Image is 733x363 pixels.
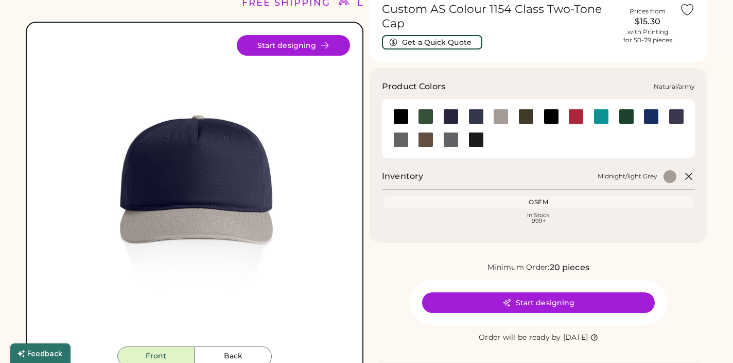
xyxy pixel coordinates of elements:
div: Natural/army [654,82,695,91]
div: with Printing for 50-79 pieces [623,28,672,44]
div: OSFM [386,198,691,206]
button: Get a Quick Quote [382,35,482,49]
div: In Stock 999+ [386,212,691,224]
div: [DATE] [563,333,588,343]
div: Minimum Order: [487,262,550,273]
button: Start designing [237,35,350,56]
button: Start designing [422,292,655,313]
div: $15.30 [622,15,673,28]
div: 20 pieces [550,261,589,274]
div: Prices from [630,7,666,15]
h2: Inventory [382,170,423,183]
div: 1154 Style Image [39,35,350,346]
img: 1154 - Midnight/light Grey Front Image [39,35,350,346]
iframe: Front Chat [684,317,728,361]
div: Order will be ready by [479,333,561,343]
h1: Custom AS Colour 1154 Class Two-Tone Cap [382,2,616,31]
h3: Product Colors [382,80,445,93]
div: Midnight/light Grey [598,172,657,180]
